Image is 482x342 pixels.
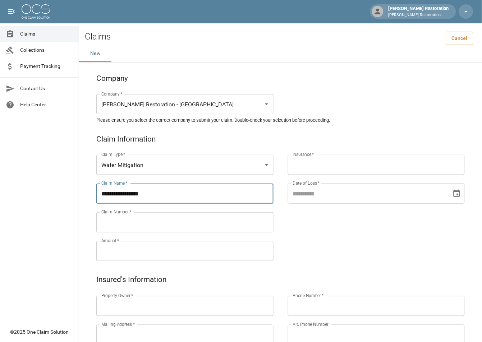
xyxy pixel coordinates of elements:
button: open drawer [4,4,19,19]
div: © 2025 One Claim Solution [10,329,69,336]
span: Claims [20,30,73,38]
label: Mailing Address [101,322,135,328]
label: Company [101,91,123,97]
img: ocs-logo-white-transparent.png [22,4,50,19]
p: [PERSON_NAME] Restoration [389,12,449,18]
span: Contact Us [20,85,73,92]
div: Water Mitigation [96,155,274,175]
span: Help Center [20,101,73,108]
button: Choose date [450,186,464,201]
label: Claim Type [101,152,125,158]
label: Date of Loss [293,180,320,186]
label: Claim Name [101,180,128,186]
div: [PERSON_NAME] Restoration [386,5,452,18]
label: Phone Number [293,293,324,299]
label: Insurance [293,152,314,158]
button: New [79,45,111,62]
label: Property Owner [101,293,133,299]
a: Cancel [446,32,473,45]
div: dynamic tabs [79,45,482,62]
label: Amount [101,238,119,244]
label: Alt. Phone Number [293,322,329,328]
div: [PERSON_NAME] Restoration - [GEOGRAPHIC_DATA] [96,94,274,114]
label: Claim Number [101,209,131,215]
span: Payment Tracking [20,63,73,70]
h5: Please ensure you select the correct company to submit your claim. Double-check your selection be... [96,117,465,123]
h2: Claims [85,32,111,42]
span: Collections [20,46,73,54]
